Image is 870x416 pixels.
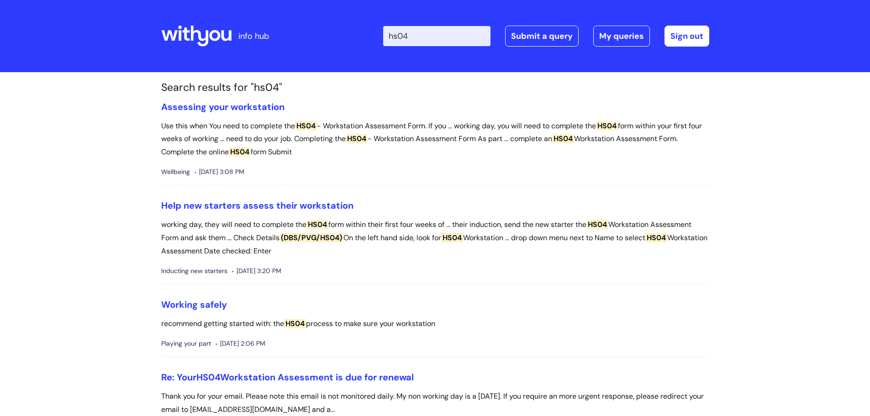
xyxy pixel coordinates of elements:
[645,233,667,242] span: HS04
[238,29,269,43] p: info hub
[229,147,251,157] span: HS04
[664,26,709,47] a: Sign out
[161,317,709,331] p: recommend getting started with: the process to make sure your workstation
[593,26,650,47] a: My queries
[284,319,306,328] span: HS04
[505,26,579,47] a: Submit a query
[306,220,328,229] span: HS04
[161,200,353,211] a: Help new starters assess their workstation
[346,134,368,143] span: HS04
[196,371,220,383] span: HS04
[596,121,618,131] span: HS04
[161,218,709,258] p: working day, they will need to complete the form within their first four weeks of ... their induc...
[295,121,317,131] span: HS04
[195,166,244,178] span: [DATE] 3:08 PM
[586,220,608,229] span: HS04
[279,233,343,242] span: (DBS/PVG/HS04)
[161,101,285,113] a: Assessing your workstation
[161,120,709,159] p: Use this when You need to complete the - Workstation Assessment Form. If you ... working day, you...
[161,265,227,277] span: Inducting new starters
[161,166,190,178] span: Wellbeing
[216,338,265,349] span: [DATE] 2:06 PM
[161,371,414,383] a: Re: YourHS04Workstation Assessment is due for renewal
[232,265,281,277] span: [DATE] 3:20 PM
[552,134,574,143] span: HS04
[161,338,211,349] span: Playing your part
[161,81,709,94] h1: Search results for "hs04"
[441,233,463,242] span: HS04
[383,26,709,47] div: | -
[383,26,490,46] input: Search
[161,299,227,311] a: Working safely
